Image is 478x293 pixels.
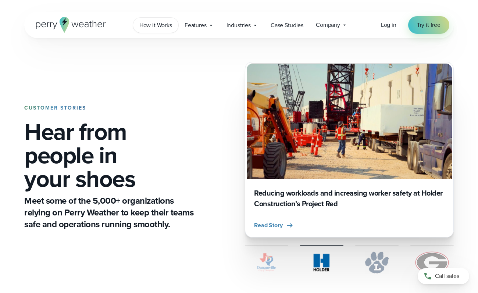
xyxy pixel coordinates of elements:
[300,251,343,274] img: Holder.svg
[408,16,449,34] a: Try it free
[245,62,454,237] a: Holder Construction Workers preparing construction materials to be lifted on a crane Reducing wor...
[24,104,86,112] strong: CUSTOMER STORIES
[418,268,469,284] a: Call sales
[316,21,340,29] span: Company
[435,272,459,281] span: Call sales
[24,120,196,190] h1: Hear from people in your shoes
[226,21,251,30] span: Industries
[247,64,452,179] img: Holder Construction Workers preparing construction materials to be lifted on a crane
[254,221,282,230] span: Read Story
[381,21,396,29] a: Log in
[264,18,310,33] a: Case Studies
[245,251,288,274] img: City of Duncanville Logo
[245,62,454,237] div: 2 of 4
[245,62,454,237] div: slideshow
[417,21,440,29] span: Try it free
[271,21,303,30] span: Case Studies
[185,21,207,30] span: Features
[139,21,172,30] span: How it Works
[24,195,196,230] p: Meet some of the 5,000+ organizations relying on Perry Weather to keep their teams safe and opera...
[254,188,445,209] h3: Reducing workloads and increasing worker safety at Holder Construction’s Project Red
[254,221,294,230] button: Read Story
[133,18,178,33] a: How it Works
